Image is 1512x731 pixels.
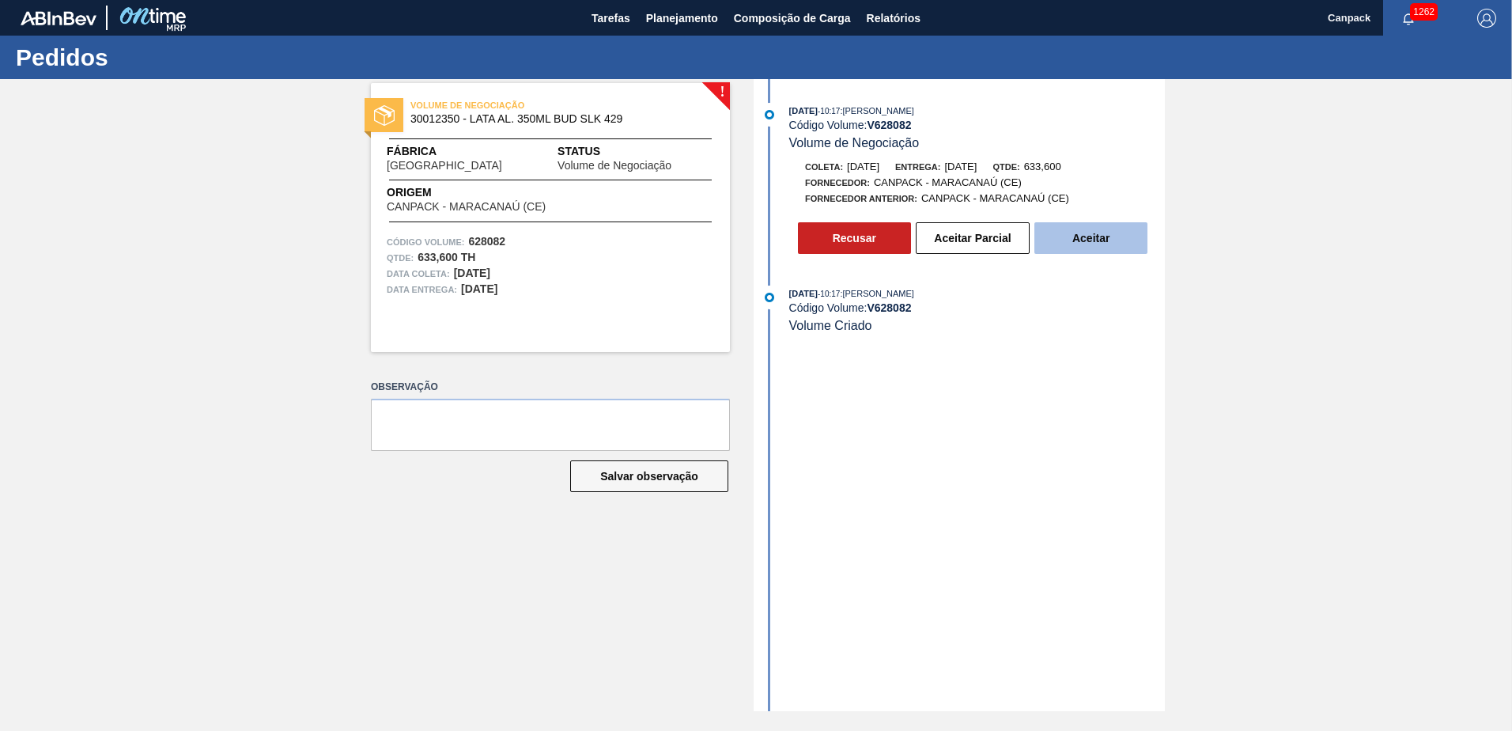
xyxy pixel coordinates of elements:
[387,143,552,160] span: Fábrica
[387,250,414,266] span: Qtde :
[558,143,714,160] span: Status
[1383,7,1434,29] button: Notificações
[789,289,818,298] span: [DATE]
[387,160,502,172] span: [GEOGRAPHIC_DATA]
[558,160,671,172] span: Volume de Negociação
[944,161,977,172] span: [DATE]
[1034,222,1147,254] button: Aceitar
[765,293,774,302] img: atual
[789,106,818,116] span: [DATE]
[840,106,914,116] span: : [PERSON_NAME]
[387,266,450,282] span: Data coleta:
[468,235,505,248] strong: 628082
[387,184,591,201] span: Origem
[371,376,730,399] label: Observação
[646,9,718,28] span: Planejamento
[454,267,490,279] strong: [DATE]
[867,9,920,28] span: Relatórios
[418,251,475,263] strong: 633,600 TH
[387,282,457,297] span: Data entrega:
[789,301,1165,314] div: Código Volume:
[921,192,1069,204] span: CANPACK - MARACANAÚ (CE)
[410,113,697,125] span: 30012350 - LATA AL. 350ML BUD SLK 429
[570,460,728,492] button: Salvar observação
[867,301,911,314] strong: V 628082
[374,105,395,126] img: status
[798,222,911,254] button: Recusar
[789,136,920,150] span: Volume de Negociação
[818,290,840,298] span: - 10:17
[387,234,464,250] span: Código Volume:
[461,282,497,295] strong: [DATE]
[1024,161,1061,172] span: 633,600
[789,319,872,332] span: Volume Criado
[805,178,870,187] span: Fornecedor:
[1477,9,1496,28] img: Logout
[818,107,840,116] span: - 10:17
[867,119,911,131] strong: V 628082
[992,162,1019,172] span: Qtde:
[840,289,914,298] span: : [PERSON_NAME]
[592,9,630,28] span: Tarefas
[1410,3,1438,21] span: 1262
[21,11,96,25] img: TNhmsLtSVTkK8tSr43FrP2fwEKptu5GPRR3wAAAABJRU5ErkJggg==
[16,48,297,66] h1: Pedidos
[789,119,1165,131] div: Código Volume:
[895,162,940,172] span: Entrega:
[847,161,879,172] span: [DATE]
[805,194,917,203] span: Fornecedor Anterior:
[765,110,774,119] img: atual
[734,9,851,28] span: Composição de Carga
[874,176,1022,188] span: CANPACK - MARACANAÚ (CE)
[805,162,843,172] span: Coleta:
[410,97,632,113] span: VOLUME DE NEGOCIAÇÃO
[916,222,1030,254] button: Aceitar Parcial
[387,201,546,213] span: CANPACK - MARACANAÚ (CE)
